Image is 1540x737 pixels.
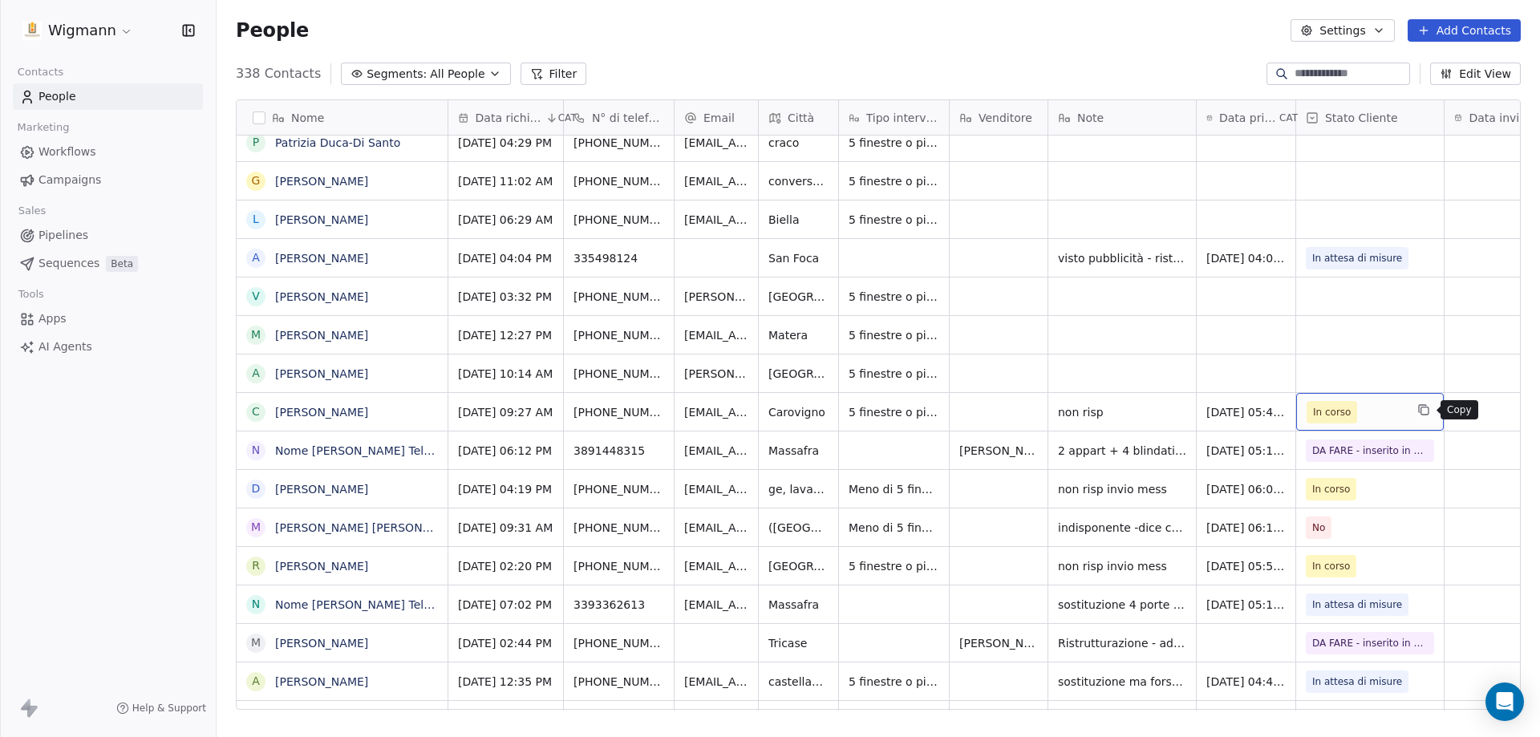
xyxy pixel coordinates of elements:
[38,255,99,272] span: Sequences
[684,674,748,690] span: [EMAIL_ADDRESS][DOMAIN_NAME]
[684,135,748,151] span: [EMAIL_ADDRESS][DOMAIN_NAME]
[19,17,136,44] button: Wigmann
[959,443,1038,459] span: [PERSON_NAME]
[573,443,664,459] span: 3891448315
[1206,597,1286,613] span: [DATE] 05:11 PM
[1312,250,1402,266] span: In attesa di misure
[849,173,939,189] span: 5 finestre o più di 5
[573,327,664,343] span: [PHONE_NUMBER]
[458,366,553,382] span: [DATE] 10:14 AM
[849,520,939,536] span: Meno di 5 finestre
[1408,19,1521,42] button: Add Contacts
[849,674,939,690] span: 5 finestre o più di 5
[13,222,203,249] a: Pipelines
[430,66,484,83] span: All People
[768,404,829,420] span: Carovigno
[458,135,553,151] span: [DATE] 04:29 PM
[237,136,448,711] div: grid
[573,597,664,613] span: 3393362613
[275,483,368,496] a: [PERSON_NAME]
[476,110,542,126] span: Data richiesta
[979,110,1032,126] span: Venditore
[13,334,203,360] a: AI Agents
[1312,558,1350,574] span: In corso
[684,289,748,305] span: [PERSON_NAME][EMAIL_ADDRESS][DOMAIN_NAME]
[1058,558,1186,574] span: non risp invio mess
[458,635,553,651] span: [DATE] 02:44 PM
[849,212,939,228] span: 5 finestre o più di 5
[950,100,1048,135] div: Venditore
[253,211,259,228] div: L
[1430,63,1521,85] button: Edit View
[573,212,664,228] span: [PHONE_NUMBER]
[768,674,829,690] span: castellabate [GEOGRAPHIC_DATA]
[768,597,829,613] span: Massafra
[252,249,260,266] div: A
[106,256,138,272] span: Beta
[38,172,101,188] span: Campaigns
[10,115,76,140] span: Marketing
[38,310,67,327] span: Apps
[116,702,206,715] a: Help & Support
[1312,481,1350,497] span: In corso
[573,481,664,497] span: [PHONE_NUMBER]
[1325,110,1398,126] span: Stato Cliente
[132,702,206,715] span: Help & Support
[849,558,939,574] span: 5 finestre o più di 5
[1312,443,1428,459] span: DA FARE - inserito in cartella
[759,100,838,135] div: Città
[1469,110,1533,126] span: Data invio offerta
[684,212,748,228] span: [EMAIL_ADDRESS][DOMAIN_NAME]
[573,250,664,266] span: 335498124
[1058,674,1186,690] span: sostituzione ma forse aprirà pratica perchè ambiente non riscaldato, solo camino - seconda casa a...
[1206,481,1286,497] span: [DATE] 06:00 PM
[768,558,829,574] span: [GEOGRAPHIC_DATA]
[1197,100,1295,135] div: Data primo contattoCAT
[38,227,88,244] span: Pipelines
[849,404,939,420] span: 5 finestre o più di 5
[684,327,748,343] span: [EMAIL_ADDRESS][DOMAIN_NAME]
[11,199,53,223] span: Sales
[1077,110,1104,126] span: Note
[275,252,368,265] a: [PERSON_NAME]
[458,558,553,574] span: [DATE] 02:20 PM
[11,282,51,306] span: Tools
[252,557,260,574] div: R
[564,100,674,135] div: N° di telefono
[1058,404,1186,420] span: non risp
[275,444,1478,457] a: Nome [PERSON_NAME] Telefono [PHONE_NUMBER] Città Massafra Email [EMAIL_ADDRESS][DOMAIN_NAME] Trat...
[275,637,368,650] a: [PERSON_NAME]
[1206,674,1286,690] span: [DATE] 04:45 PM
[1206,443,1286,459] span: [DATE] 05:19 PM
[458,674,553,690] span: [DATE] 12:35 PM
[13,167,203,193] a: Campaigns
[275,329,368,342] a: [PERSON_NAME]
[849,481,939,497] span: Meno di 5 finestre
[849,135,939,151] span: 5 finestre o più di 5
[458,443,553,459] span: [DATE] 06:12 PM
[458,289,553,305] span: [DATE] 03:32 PM
[684,558,748,574] span: [EMAIL_ADDRESS][DOMAIN_NAME]
[1058,481,1186,497] span: non risp invio mess
[275,521,465,534] a: [PERSON_NAME] [PERSON_NAME]
[684,173,748,189] span: [EMAIL_ADDRESS][DOMAIN_NAME]
[252,480,261,497] div: D
[768,481,829,497] span: ge, lavagna
[1313,404,1351,420] span: In corso
[1058,635,1186,651] span: Ristrutturazione - ad oggi deve terminare Idraulici -
[1312,520,1325,536] span: No
[768,520,829,536] span: ([GEOGRAPHIC_DATA]), Pulsano
[367,66,427,83] span: Segments:
[573,404,664,420] span: [PHONE_NUMBER]
[252,596,260,613] div: N
[252,288,260,305] div: V
[849,289,939,305] span: 5 finestre o più di 5
[768,327,829,343] span: Matera
[573,289,664,305] span: [PHONE_NUMBER]
[448,100,563,135] div: Data richiestaCAT
[252,403,260,420] div: C
[558,111,577,124] span: CAT
[849,366,939,382] span: 5 finestre o più di 5
[788,110,814,126] span: Città
[275,213,368,226] a: [PERSON_NAME]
